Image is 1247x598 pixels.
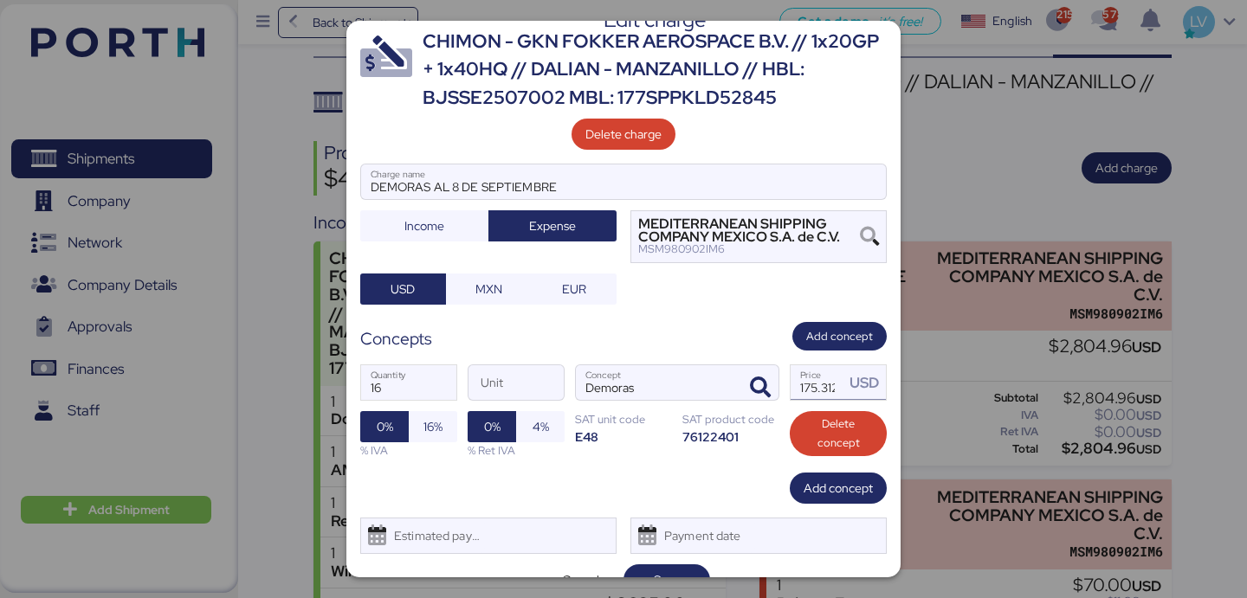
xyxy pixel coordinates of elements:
[576,365,737,400] input: Concept
[475,279,502,299] span: MXN
[531,273,617,305] button: EUR
[562,569,599,590] span: Cancel
[446,273,532,305] button: MXN
[529,215,576,236] span: Expense
[850,372,886,394] div: USD
[804,478,873,498] span: Add concept
[468,411,516,442] button: 0%
[638,218,860,243] div: MEDITERRANEAN SHIPPING COMPANY MEXICO S.A. de C.V.
[360,326,432,351] div: Concepts
[360,411,409,442] button: 0%
[804,415,873,453] span: Delete concept
[488,210,617,241] button: Expense
[360,442,457,459] div: % IVA
[404,215,444,236] span: Income
[360,273,446,305] button: USD
[792,322,887,350] button: Add concept
[790,411,887,456] button: Delete concept
[361,164,886,199] input: Charge name
[742,370,779,406] button: ConceptConcept
[790,473,887,504] button: Add concept
[654,569,680,590] span: Save
[791,365,844,400] input: Price
[562,279,586,299] span: EUR
[623,564,710,595] button: Save
[484,416,501,437] span: 0%
[468,442,565,459] div: % Ret IVA
[585,124,662,145] span: Delete charge
[682,428,779,445] div: 76122401
[361,365,456,400] input: Quantity
[516,411,565,442] button: 4%
[572,119,675,150] button: Delete charge
[377,416,393,437] span: 0%
[391,279,415,299] span: USD
[360,210,488,241] button: Income
[575,411,672,428] div: SAT unit code
[806,327,873,346] span: Add concept
[423,28,887,112] div: CHIMON - GKN FOKKER AEROSPACE B.V. // 1x20GP + 1x40HQ // DALIAN - MANZANILLO // HBL: BJSSE2507002...
[409,411,457,442] button: 16%
[575,428,672,445] div: E48
[533,416,549,437] span: 4%
[682,411,779,428] div: SAT product code
[537,564,623,595] button: Cancel
[468,365,564,400] input: Unit
[638,243,860,255] div: MSM980902IM6
[423,416,443,437] span: 16%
